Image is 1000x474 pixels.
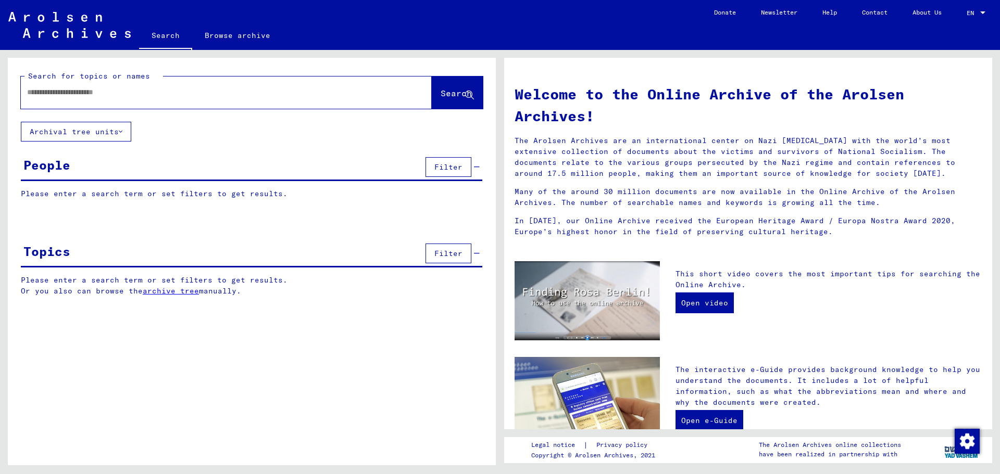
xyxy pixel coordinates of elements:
[21,275,483,297] p: Please enter a search term or set filters to get results. Or you also can browse the manually.
[515,357,660,454] img: eguide.jpg
[432,76,483,109] button: Search
[434,249,463,258] span: Filter
[441,88,472,98] span: Search
[192,23,283,48] a: Browse archive
[515,186,982,208] p: Many of the around 30 million documents are now available in the Online Archive of the Arolsen Ar...
[955,429,980,454] img: Change consent
[515,135,982,179] p: The Arolsen Archives are an international center on Nazi [MEDICAL_DATA] with the world’s most ext...
[23,156,70,174] div: People
[676,364,982,408] p: The interactive e-Guide provides background knowledge to help you understand the documents. It in...
[28,71,150,81] mat-label: Search for topics or names
[8,12,131,38] img: Arolsen_neg.svg
[531,440,583,451] a: Legal notice
[426,157,471,177] button: Filter
[515,215,982,237] p: In [DATE], our Online Archive received the European Heritage Award / Europa Nostra Award 2020, Eu...
[434,162,463,172] span: Filter
[139,23,192,50] a: Search
[759,450,901,459] p: have been realized in partnership with
[515,261,660,340] img: video.jpg
[531,451,660,460] p: Copyright © Arolsen Archives, 2021
[143,286,199,296] a: archive tree
[588,440,660,451] a: Privacy policy
[676,268,982,290] p: This short video covers the most important tips for searching the Online Archive.
[676,410,743,431] a: Open e-Guide
[515,83,982,127] h1: Welcome to the Online Archive of the Arolsen Archives!
[676,292,734,313] a: Open video
[426,244,471,263] button: Filter
[967,9,978,17] span: EN
[759,440,901,450] p: The Arolsen Archives online collections
[531,440,660,451] div: |
[21,122,131,142] button: Archival tree units
[942,437,981,463] img: yv_logo.png
[23,242,70,261] div: Topics
[21,188,482,199] p: Please enter a search term or set filters to get results.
